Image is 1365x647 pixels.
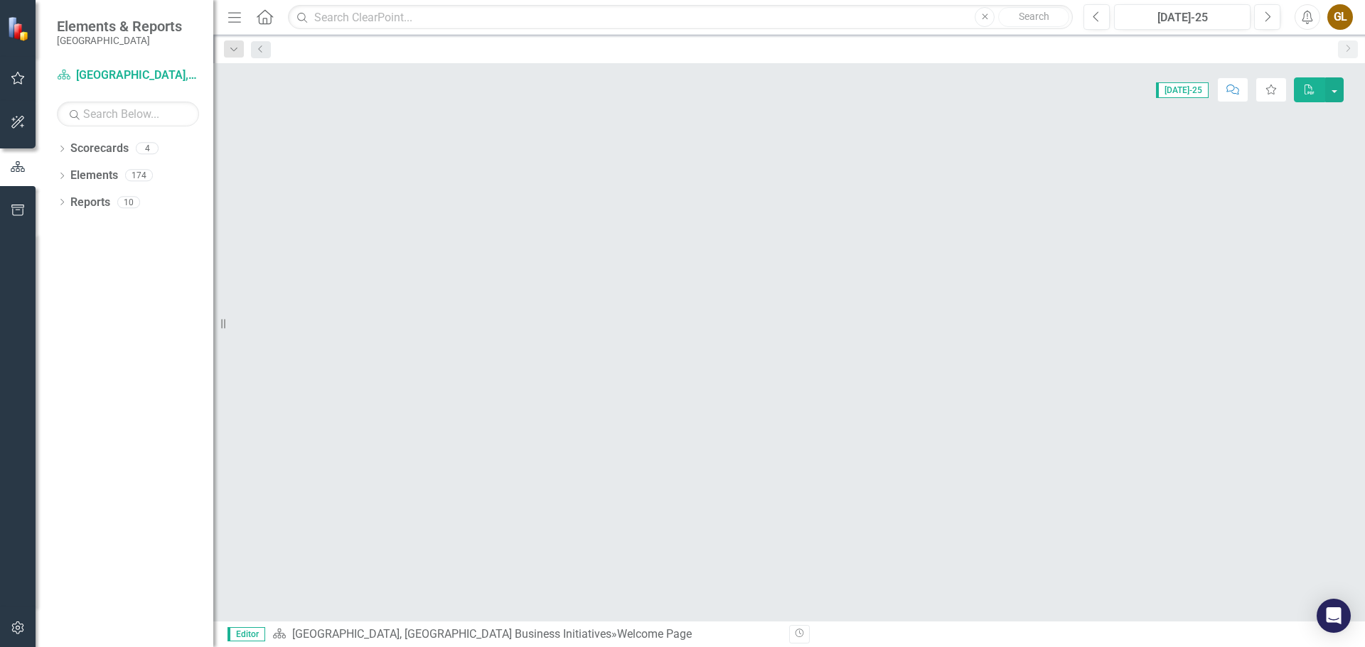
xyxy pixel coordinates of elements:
div: 4 [136,143,159,155]
a: Reports [70,195,110,211]
button: [DATE]-25 [1114,4,1251,30]
a: [GEOGRAPHIC_DATA], [GEOGRAPHIC_DATA] Business Initiatives [292,627,611,641]
span: Editor [227,627,265,641]
a: Scorecards [70,141,129,157]
div: 10 [117,196,140,208]
div: Welcome Page [617,627,692,641]
input: Search Below... [57,102,199,126]
div: » [272,626,778,643]
a: Elements [70,168,118,184]
div: 174 [125,170,153,182]
button: GL [1327,4,1353,30]
div: [DATE]-25 [1119,9,1246,26]
span: [DATE]-25 [1156,82,1209,98]
button: Search [998,7,1069,27]
img: ClearPoint Strategy [6,15,33,42]
a: [GEOGRAPHIC_DATA], [GEOGRAPHIC_DATA] Business Initiatives [57,67,199,84]
small: [GEOGRAPHIC_DATA] [57,35,182,46]
span: Search [1019,11,1049,22]
div: Open Intercom Messenger [1317,599,1351,633]
span: Elements & Reports [57,18,182,35]
input: Search ClearPoint... [288,5,1073,30]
